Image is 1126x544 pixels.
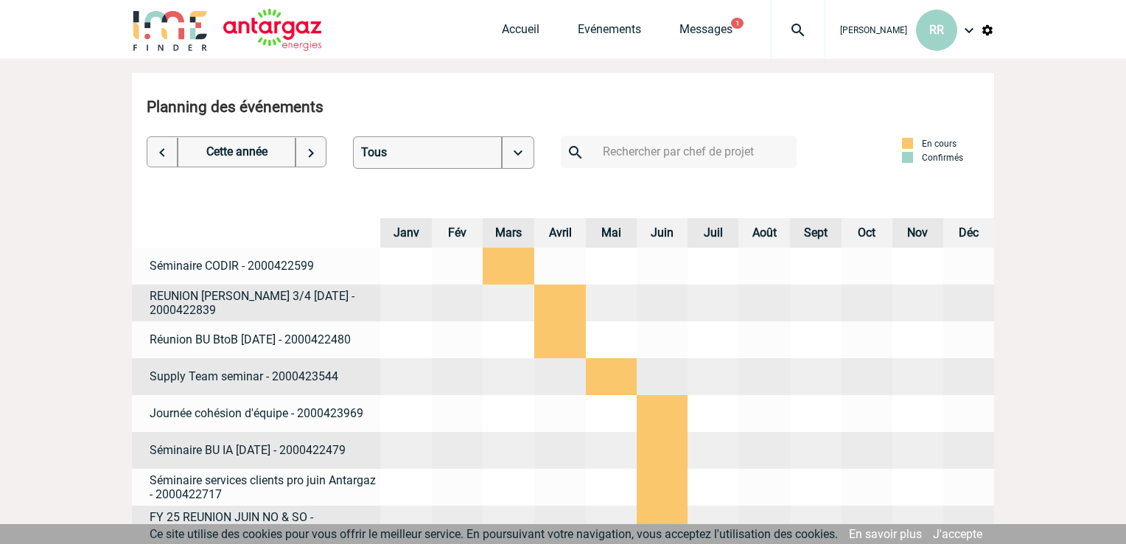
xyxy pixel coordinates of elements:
a: J'accepte [933,527,982,541]
a: REUNION [PERSON_NAME] 3/4 [DATE] - 2000422839 [150,289,354,317]
th: Mars [483,218,534,248]
li: Tous [354,137,501,168]
a: Séminaire CODIR - 2000422599 [150,259,314,273]
th: Mai [586,218,637,248]
span: En cours [922,139,957,149]
button: 1 [731,18,744,29]
th: Déc [943,218,994,248]
a: Journée cohésion d'équipe - 2000423969 [150,406,363,420]
th: Oct [842,218,892,248]
th: Fév [432,218,483,248]
a: Séminaire BU IA [DATE] - 2000422479 [150,443,346,457]
a: Séminaire services clients pro juin Antargaz - 2000422717 [150,473,376,501]
a: En savoir plus [849,527,922,541]
input: Rechercher par chef de projet [599,141,795,162]
th: Sept [790,218,842,248]
a: Evénements [578,22,641,43]
a: Messages [679,22,732,43]
a: Accueil [502,22,539,43]
th: Janv [380,218,432,248]
a: FY 25 REUNION JUIN NO & SO - 2000423236 [150,510,313,538]
a: Réunion BU BtoB [DATE] - 2000422480 [150,332,351,346]
a: Supply Team seminar - 2000423544 [150,369,338,383]
th: Avril [534,218,586,248]
span: [PERSON_NAME] [840,25,907,35]
th: Août [738,218,790,248]
span: Confirmés [922,153,963,163]
span: Ce site utilise des cookies pour vous offrir le meilleur service. En poursuivant votre navigation... [150,527,838,541]
th: Nov [892,218,943,248]
th: Juil [688,218,738,248]
span: RR [929,23,944,37]
div: Planning des événements [147,98,987,116]
img: IME-Finder [132,9,209,51]
th: Juin [637,218,688,248]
